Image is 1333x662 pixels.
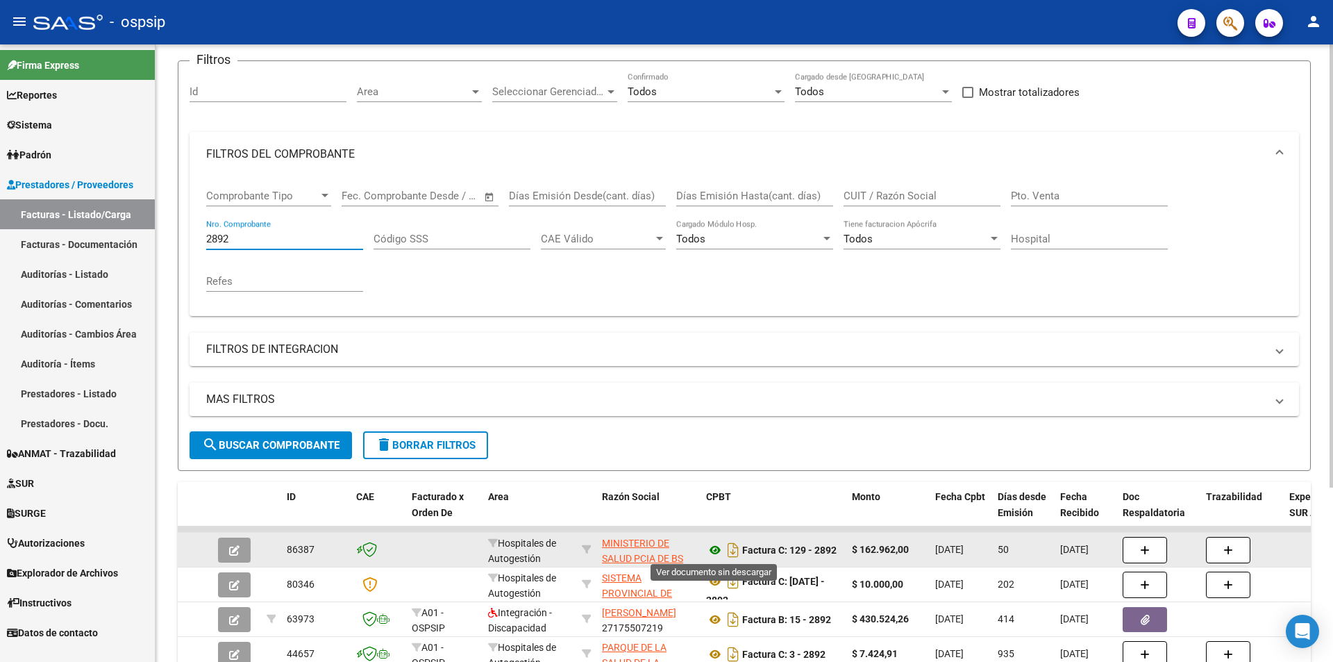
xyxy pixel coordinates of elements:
span: Monto [852,491,880,502]
i: Descargar documento [724,539,742,561]
span: [DATE] [935,544,964,555]
span: Sistema [7,117,52,133]
strong: Factura C: [DATE] - 2892 [706,576,825,606]
strong: $ 7.424,91 [852,648,898,659]
datatable-header-cell: Doc Respaldatoria [1117,482,1200,543]
span: Trazabilidad [1206,491,1262,502]
span: Buscar Comprobante [202,439,339,452]
mat-panel-title: FILTROS DEL COMPROBANTE [206,147,1266,162]
mat-icon: person [1305,13,1322,30]
mat-expansion-panel-header: FILTROS DEL COMPROBANTE [190,132,1299,176]
span: Area [488,491,509,502]
span: [DATE] [935,648,964,659]
span: [DATE] [1060,544,1089,555]
span: [PERSON_NAME] [602,607,676,618]
div: Open Intercom Messenger [1286,615,1319,648]
button: Buscar Comprobante [190,431,352,459]
span: A01 - OSPSIP [412,607,445,634]
datatable-header-cell: Trazabilidad [1200,482,1284,543]
span: Autorizaciones [7,536,85,551]
span: Todos [628,85,657,98]
span: 50 [998,544,1009,555]
span: Todos [676,233,705,245]
span: ID [287,491,296,502]
span: Instructivos [7,595,72,611]
strong: Factura C: 129 - 2892 [742,545,837,556]
datatable-header-cell: Días desde Emisión [992,482,1055,543]
span: 44657 [287,648,315,659]
span: CAE Válido [541,233,653,245]
span: Comprobante Tipo [206,190,319,202]
strong: $ 162.962,00 [852,544,909,555]
span: [DATE] [935,613,964,624]
span: Padrón [7,147,51,163]
span: SUR [7,476,34,491]
span: [DATE] [1060,579,1089,590]
button: Open calendar [482,189,498,205]
i: Descargar documento [724,570,742,593]
strong: Factura C: 3 - 2892 [742,649,825,660]
span: 935 [998,648,1014,659]
span: Facturado x Orden De [412,491,464,518]
mat-expansion-panel-header: FILTROS DE INTEGRACION [190,333,1299,366]
input: End date [399,190,467,202]
div: 30626983398 [602,536,695,565]
mat-panel-title: FILTROS DE INTEGRACION [206,342,1266,357]
span: Seleccionar Gerenciador [492,85,605,98]
datatable-header-cell: ID [281,482,351,543]
datatable-header-cell: CPBT [701,482,846,543]
datatable-header-cell: Facturado x Orden De [406,482,483,543]
span: - ospsip [110,7,165,38]
span: Días desde Emisión [998,491,1046,518]
datatable-header-cell: CAE [351,482,406,543]
span: [DATE] [935,579,964,590]
span: Firma Express [7,58,79,73]
span: Hospitales de Autogestión [488,538,556,565]
span: 86387 [287,544,315,555]
span: SISTEMA PROVINCIAL DE SALUD [602,572,672,615]
mat-icon: delete [376,436,392,453]
span: MINISTERIO DE SALUD PCIA DE BS AS [602,538,683,581]
span: [DATE] [1060,648,1089,659]
span: ANMAT - Trazabilidad [7,446,116,461]
span: Area [357,85,469,98]
mat-expansion-panel-header: MAS FILTROS [190,383,1299,416]
datatable-header-cell: Fecha Recibido [1055,482,1117,543]
span: Explorador de Archivos [7,565,118,581]
span: Hospitales de Autogestión [488,572,556,599]
strong: $ 10.000,00 [852,579,903,590]
span: Doc Respaldatoria [1123,491,1185,518]
span: [DATE] [1060,613,1089,624]
div: 27175507219 [602,605,695,634]
span: Mostrar totalizadores [979,84,1080,101]
span: Todos [795,85,824,98]
span: Datos de contacto [7,625,98,640]
mat-icon: search [202,436,219,453]
span: 63973 [287,613,315,624]
div: FILTROS DEL COMPROBANTE [190,176,1299,316]
mat-icon: menu [11,13,28,30]
span: Prestadores / Proveedores [7,177,133,192]
span: Fecha Cpbt [935,491,985,502]
datatable-header-cell: Area [483,482,576,543]
span: Borrar Filtros [376,439,476,452]
span: 80346 [287,579,315,590]
span: CAE [356,491,374,502]
mat-panel-title: MAS FILTROS [206,392,1266,407]
span: 414 [998,613,1014,624]
i: Descargar documento [724,609,742,631]
strong: Factura B: 15 - 2892 [742,614,831,625]
span: Reportes [7,88,57,103]
span: Todos [844,233,873,245]
span: Fecha Recibido [1060,491,1099,518]
span: Integración - Discapacidad [488,607,552,634]
div: 30691822849 [602,570,695,599]
datatable-header-cell: Fecha Cpbt [930,482,992,543]
span: SURGE [7,506,46,521]
button: Borrar Filtros [363,431,488,459]
h3: Filtros [190,50,237,69]
span: CPBT [706,491,731,502]
span: Razón Social [602,491,660,502]
datatable-header-cell: Monto [846,482,930,543]
strong: $ 430.524,26 [852,613,909,624]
